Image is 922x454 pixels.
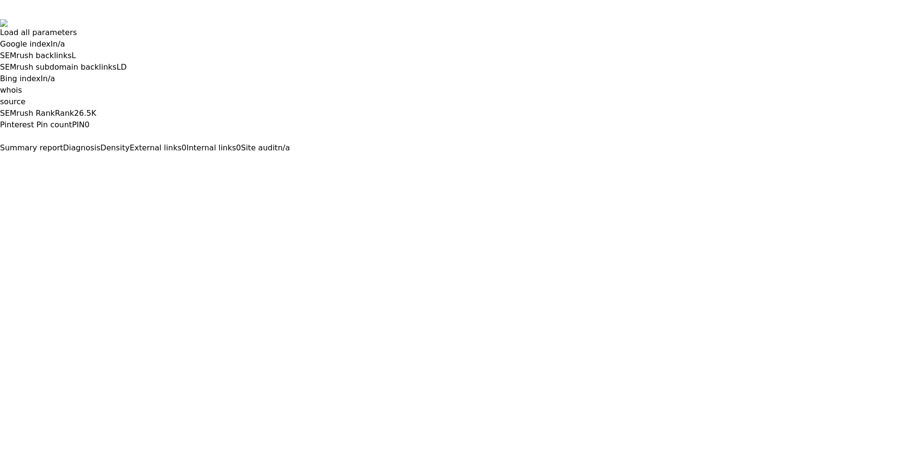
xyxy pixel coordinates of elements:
[236,143,241,152] span: 0
[117,62,127,72] span: LD
[43,74,55,83] a: n/a
[278,143,290,152] span: n/a
[241,143,290,152] a: Site auditn/a
[63,143,100,152] span: Diagnosis
[85,120,89,129] a: 0
[186,143,236,152] span: Internal links
[53,39,65,49] a: n/a
[74,109,96,118] a: 26.5K
[241,143,278,152] span: Site audit
[130,143,182,152] span: External links
[55,109,74,118] span: Rank
[50,39,53,49] span: I
[41,74,43,83] span: I
[72,120,85,129] span: PIN
[100,143,130,152] span: Density
[72,51,76,60] span: L
[182,143,186,152] span: 0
